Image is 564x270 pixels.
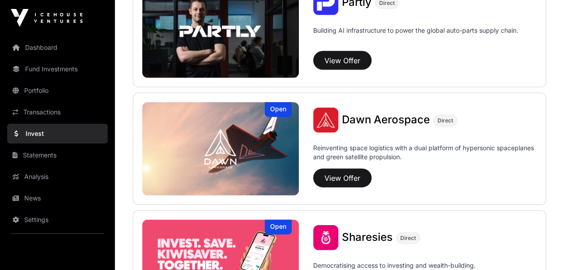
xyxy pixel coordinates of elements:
[142,102,299,196] img: Dawn Aerospace
[313,108,338,133] img: Dawn Aerospace
[313,169,372,187] button: View Offer
[313,225,338,250] img: Sharesies
[7,59,108,79] a: Fund Investments
[313,26,518,48] p: Building AI infrastructure to power the global auto-parts supply chain.
[342,113,430,126] span: Dawn Aerospace
[7,102,108,122] a: Transactions
[400,235,416,242] span: Direct
[342,232,393,244] a: Sharesies
[7,124,108,144] a: Invest
[342,114,430,126] a: Dawn Aerospace
[7,145,108,165] a: Statements
[313,51,372,70] button: View Offer
[7,188,108,208] a: News
[265,220,292,235] div: Open
[437,117,453,124] span: Direct
[7,167,108,187] a: Analysis
[7,38,108,57] a: Dashboard
[342,231,393,244] span: Sharesies
[519,227,564,270] iframe: Chat Widget
[7,210,108,230] a: Settings
[142,102,299,196] a: Dawn AerospaceOpen
[7,81,108,100] a: Portfolio
[265,102,292,117] div: Open
[313,144,537,165] p: Reinventing space logistics with a dual platform of hypersonic spaceplanes and green satellite pr...
[11,9,83,27] img: Icehouse Ventures Logo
